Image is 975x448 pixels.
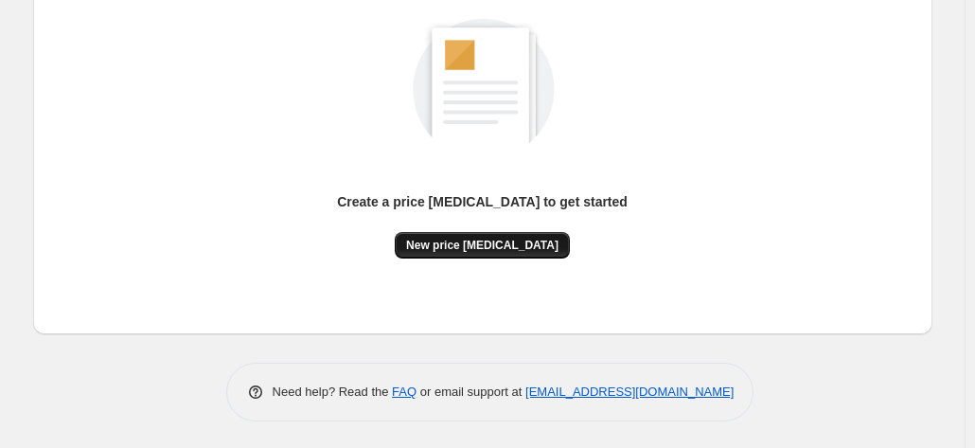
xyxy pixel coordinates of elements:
span: or email support at [417,385,525,399]
a: [EMAIL_ADDRESS][DOMAIN_NAME] [525,385,734,399]
span: New price [MEDICAL_DATA] [406,238,558,253]
span: Need help? Read the [273,385,393,399]
button: New price [MEDICAL_DATA] [395,232,570,259]
p: Create a price [MEDICAL_DATA] to get started [337,192,628,211]
a: FAQ [392,385,417,399]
